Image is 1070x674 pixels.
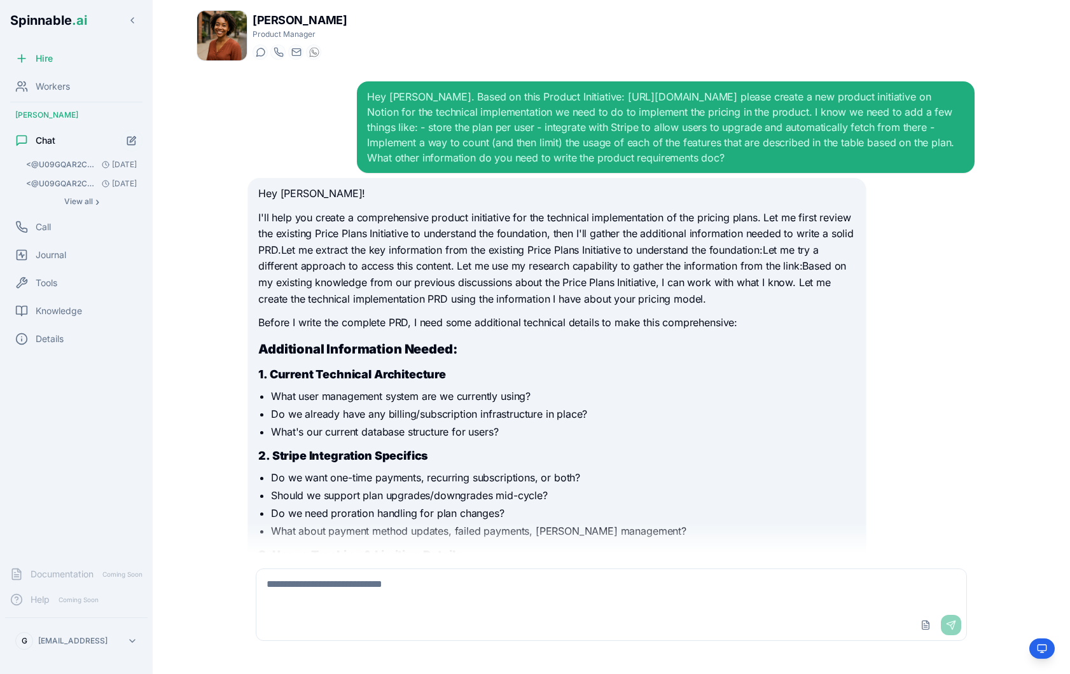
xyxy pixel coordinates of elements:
strong: 1. Current Technical Architecture [258,368,446,381]
span: Knowledge [36,305,82,317]
span: Coming Soon [55,594,102,606]
span: Coming Soon [99,568,146,581]
span: › [95,196,99,207]
img: Taylor Mitchell [197,11,247,60]
p: Before I write the complete PRD, I need some additional technical details to make this comprehens... [258,315,855,331]
button: Open conversation: <@U09GQAR2C0Y> please open a bug on Notion and assign it to Sebastião [20,175,142,193]
button: WhatsApp [306,45,321,60]
strong: 3. Usage Tracking & Limiting Details [258,548,462,561]
button: Open conversation: <@U09GQAR2C0Y> Delete it, it was just for a demo [20,156,142,174]
span: <@U09GQAR2C0Y> Delete it, it was just for a demo: I'll help you delete whatever you were referrin... [26,160,97,170]
span: Chat [36,134,55,147]
span: [DATE] [97,160,137,170]
li: Do we already have any billing/subscription infrastructure in place? [271,406,855,422]
span: Tools [36,277,57,289]
li: Do we need proration handling for plan changes? [271,505,855,521]
button: Start a call with Taylor Mitchell [270,45,286,60]
span: Details [36,333,64,345]
span: [DATE] [97,179,137,189]
div: Hey [PERSON_NAME]. Based on this Product Initiative: [URL][DOMAIN_NAME] please create a new produ... [367,89,964,165]
li: Do we want one-time payments, recurring subscriptions, or both? [271,470,855,485]
li: What's our current database structure for users? [271,424,855,439]
p: Hey [PERSON_NAME]! [258,186,855,202]
span: Call [36,221,51,233]
span: Documentation [31,568,94,581]
span: Spinnable [10,13,87,28]
li: Should we support plan upgrades/downgrades mid-cycle? [271,488,855,503]
button: Start a chat with Taylor Mitchell [253,45,268,60]
span: Journal [36,249,66,261]
strong: Additional Information Needed: [258,341,457,357]
button: Send email to taylor.mitchell@getspinnable.ai [288,45,303,60]
img: WhatsApp [309,47,319,57]
span: G [22,636,27,646]
span: .ai [72,13,87,28]
strong: 2. Stripe Integration Specifics [258,449,428,462]
div: [PERSON_NAME] [5,105,148,125]
span: Workers [36,80,70,93]
li: What user management system are we currently using? [271,389,855,404]
button: Show all conversations [20,194,142,209]
p: [EMAIL_ADDRESS] [38,636,108,646]
button: Start new chat [121,130,142,151]
button: G[EMAIL_ADDRESS] [10,628,142,654]
span: <@U09GQAR2C0Y> please open a bug on Notion and assign it to Sebastião: I need to get more context... [26,179,97,189]
span: View all [64,196,93,207]
p: Product Manager [253,29,347,39]
span: Help [31,593,50,606]
li: What about payment method updates, failed payments, [PERSON_NAME] management? [271,523,855,539]
span: Hire [36,52,53,65]
p: I'll help you create a comprehensive product initiative for the technical implementation of the p... [258,210,855,308]
h1: [PERSON_NAME] [253,11,347,29]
